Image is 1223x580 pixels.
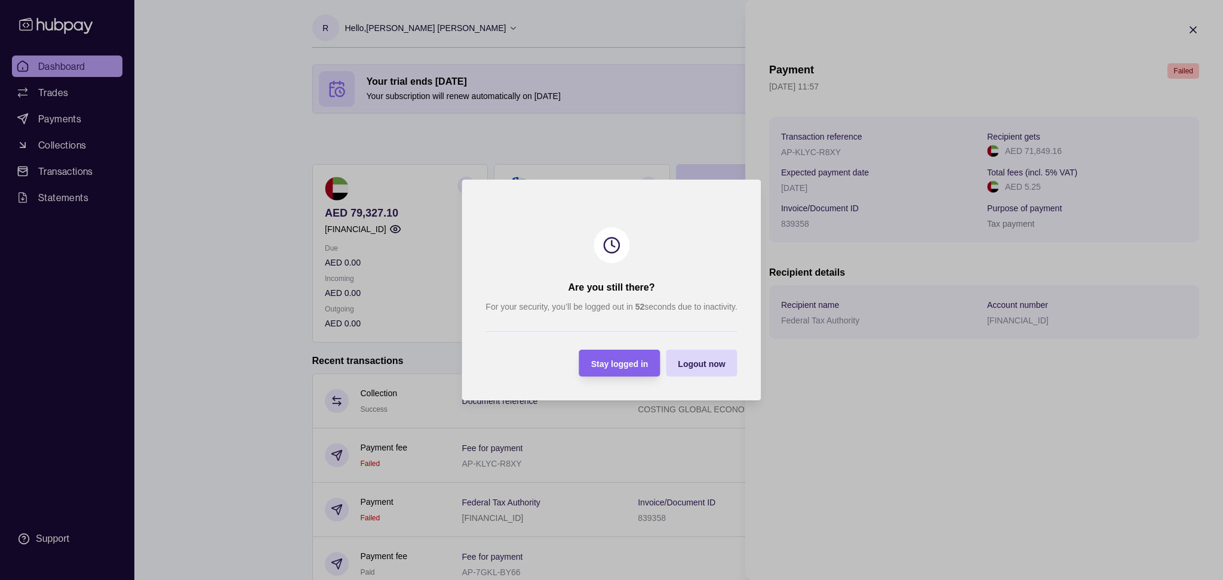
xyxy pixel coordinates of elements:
[569,281,655,294] h2: Are you still there?
[678,359,725,369] span: Logout now
[666,350,737,377] button: Logout now
[579,350,660,377] button: Stay logged in
[635,302,645,311] strong: 52
[485,300,737,313] p: For your security, you’ll be logged out in seconds due to inactivity.
[591,359,649,369] span: Stay logged in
